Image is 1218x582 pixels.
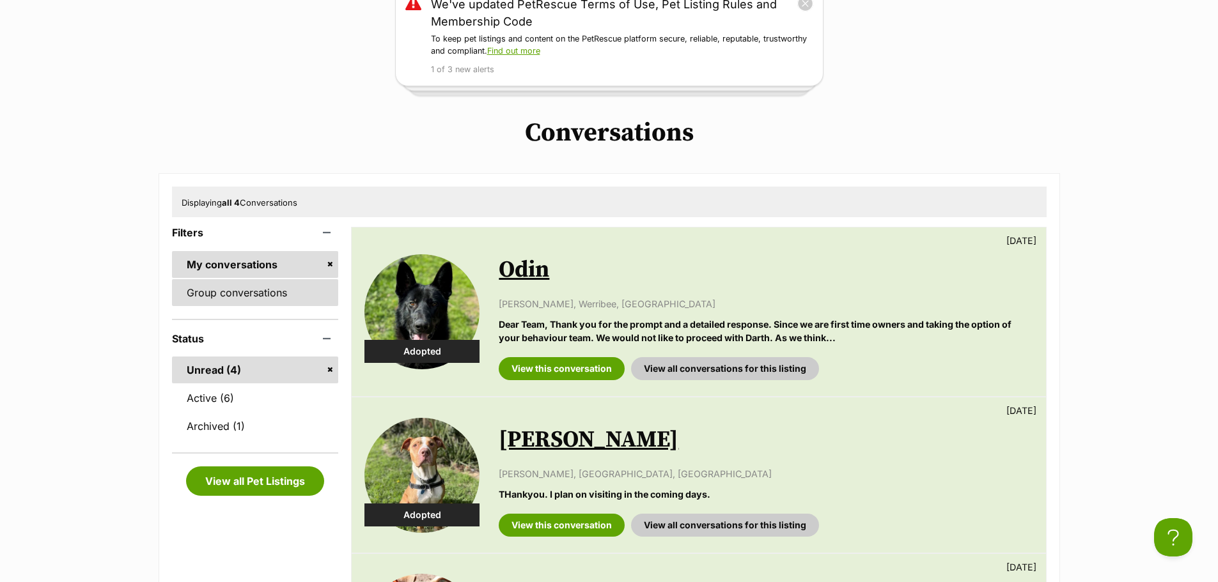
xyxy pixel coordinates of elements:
[499,297,1033,310] p: [PERSON_NAME], Werribee, [GEOGRAPHIC_DATA]
[499,357,625,380] a: View this conversation
[172,413,339,440] a: Archived (1)
[487,46,540,56] a: Find out more
[186,466,324,496] a: View all Pet Listings
[172,385,339,411] a: Active (6)
[631,514,819,537] a: View all conversations for this listing
[499,514,625,537] a: View this conversation
[1006,404,1036,417] p: [DATE]
[1154,518,1192,556] iframe: Help Scout Beacon - Open
[172,279,339,306] a: Group conversations
[499,256,549,284] a: Odin
[172,356,339,383] a: Unread (4)
[172,333,339,344] header: Status
[364,503,480,526] div: Adopted
[222,197,240,208] strong: all 4
[499,467,1033,480] p: [PERSON_NAME], [GEOGRAPHIC_DATA], [GEOGRAPHIC_DATA]
[499,487,1033,501] p: THankyou. I plan on visiting in the coming days.
[499,318,1033,345] p: Dear Team, Thank you for the prompt and a detailed response. Since we are first time owners and t...
[499,425,678,454] a: [PERSON_NAME]
[431,64,813,76] p: 1 of 3 new alerts
[631,357,819,380] a: View all conversations for this listing
[364,340,480,363] div: Adopted
[431,33,813,57] p: To keep pet listings and content on the PetRescue platform secure, reliable, reputable, trustwort...
[1006,234,1036,247] p: [DATE]
[1006,560,1036,574] p: [DATE]
[364,418,480,533] img: Wally
[172,227,339,238] header: Filters
[364,254,480,369] img: Odin
[182,197,297,208] span: Displaying Conversations
[172,251,339,278] a: My conversations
